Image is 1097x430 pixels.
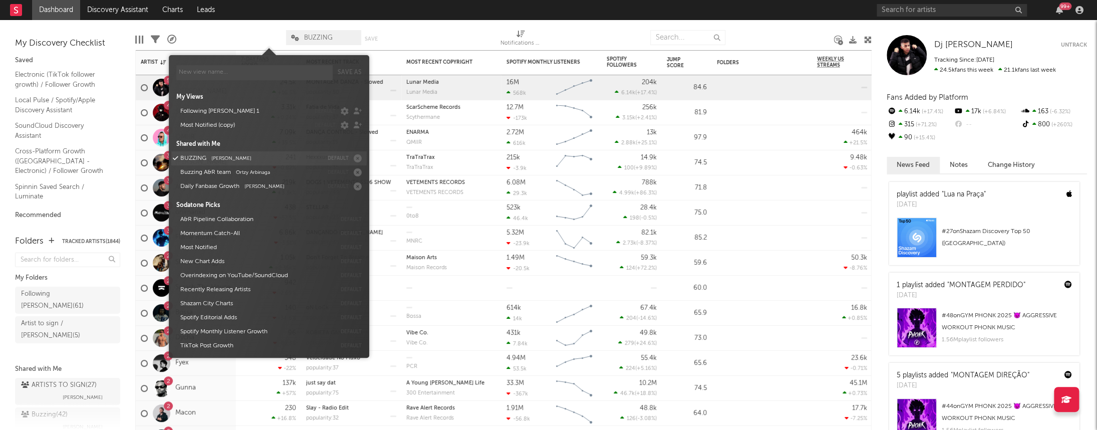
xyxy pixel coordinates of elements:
a: just say dat [306,380,336,386]
button: News Feed [887,157,940,173]
div: Notifications (Artist) [500,25,540,54]
div: Artist [141,59,216,65]
button: default [341,315,362,320]
a: Spinnin Saved Search / Luminate [15,181,110,202]
div: 4.94M [506,355,525,361]
div: 300 Entertainment [406,390,496,396]
div: Lunar Media [406,80,496,85]
span: 6.14k [621,90,635,96]
span: 46.7k [620,391,635,396]
div: 65.9 [667,307,707,319]
div: 75.0 [667,207,707,219]
div: 50.3k [851,255,867,261]
div: 256k [642,104,657,111]
div: Jump Score [667,57,692,69]
button: Momentum Catch-All [177,227,336,241]
div: -367k [506,390,528,397]
div: 99 + [1059,3,1071,10]
div: Lunar Media [406,90,496,95]
a: #27onShazam Discovery Top 50 ([GEOGRAPHIC_DATA]) [889,218,1079,265]
div: 33.3M [506,380,524,386]
div: label: Maison Records [406,265,496,271]
button: Save as [338,65,362,80]
div: 9.48k [850,154,867,161]
div: VETEMENTS RECORDS [406,190,496,195]
svg: Chart title [552,175,597,200]
button: Following [PERSON_NAME] 1 [177,104,310,118]
button: Save [365,36,378,42]
div: 348 [285,355,296,361]
div: ( ) [615,139,657,146]
div: label: TraTraTrax [406,165,496,170]
div: copyright: [406,206,496,208]
div: PCR [406,364,496,369]
div: Following [PERSON_NAME] ( 61 ) [21,288,92,312]
div: 5.32M [506,230,524,236]
button: Spotify Editorial Adds [177,311,336,325]
div: 65.6 [667,357,707,369]
input: Search for artists [877,4,1027,17]
div: -3.9k [506,165,526,171]
span: 279 [625,341,634,346]
div: 1.49M [506,255,524,261]
button: Most Notified [177,241,336,255]
div: My Views [176,93,362,102]
div: ( ) [619,365,657,371]
div: label: 0to8 [406,213,496,219]
a: Gunna [175,384,196,392]
div: My Folders [15,272,120,284]
div: [DATE] [897,291,1025,301]
div: 163 [1020,105,1087,118]
button: default [341,273,362,278]
div: 71.8 [667,182,707,194]
span: Tracking Since: [DATE] [934,57,994,63]
div: Recommended [15,209,120,222]
span: 21.1k fans last week [934,67,1056,73]
input: Search... [650,30,725,45]
span: +5.16 % [637,366,655,371]
span: 2.73k [623,241,636,246]
div: 13k [647,129,657,136]
button: Change History [978,157,1045,173]
div: 67.4k [640,305,657,311]
div: Maison Arts [406,255,496,261]
div: 10.2M [639,380,657,386]
div: 16M [506,79,519,86]
button: default [328,156,349,161]
div: A&R Pipeline [167,25,176,54]
a: Dj [PERSON_NAME] [934,40,1013,50]
div: label: MNRC [406,239,496,244]
div: copyright: A Young Stoner Life [406,380,496,386]
span: -8.37 % [638,241,655,246]
div: +0.73 % [843,390,867,396]
a: Electronic (TikTok follower growth) / Follower Growth [15,69,110,90]
div: ( ) [615,89,657,96]
svg: Chart title [552,100,597,125]
svg: Chart title [552,150,597,175]
button: default [341,217,362,222]
button: New Chart Adds [177,255,336,269]
div: 23.6k [851,355,867,361]
div: 616k [506,140,525,146]
button: default [341,287,362,292]
button: Tracked Artists(1844) [62,239,120,244]
div: Rave Alert Records [406,415,496,421]
span: +6.84 % [981,109,1005,115]
div: just say dat [306,380,396,386]
a: #48onGYM PHONK 2025 😈 AGGRESSIVE WORKOUT PHONK MUSIC1.56Mplaylist followers [889,308,1079,355]
div: 49.8k [640,330,657,336]
div: -0.71 % [845,365,867,371]
div: 84.6 [667,82,707,94]
div: Spotify Monthly Listeners [506,59,582,65]
div: Folders [717,60,792,66]
div: -23.9k [506,240,529,247]
div: 1 playlist added [897,280,1025,291]
div: label: PCR [406,364,496,369]
div: 17.7k [852,405,867,411]
div: Sodatone Picks [176,201,362,210]
div: 788k [642,179,657,186]
div: [DATE] [897,200,986,210]
a: Fyex [175,359,188,367]
svg: Chart title [552,301,597,326]
span: +18.8 % [636,391,655,396]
